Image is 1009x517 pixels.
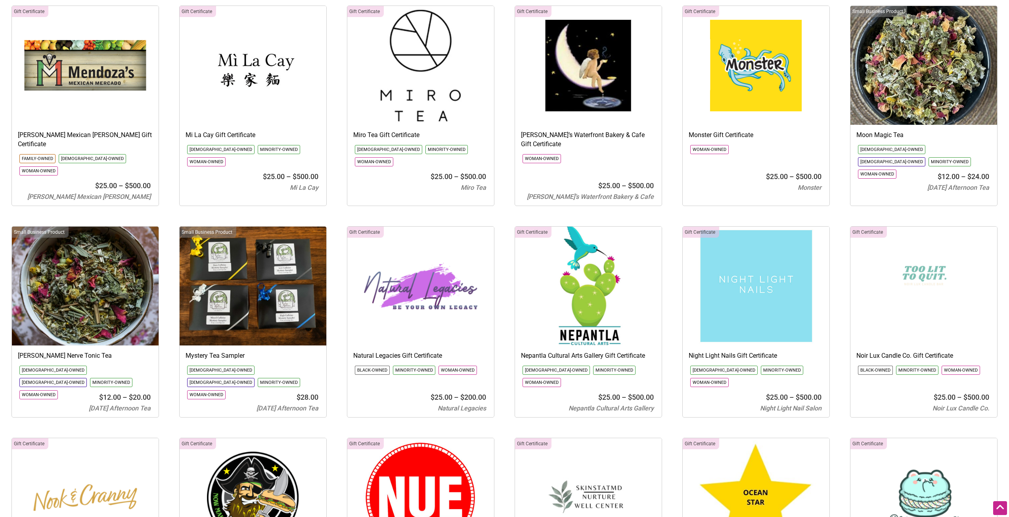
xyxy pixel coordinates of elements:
[789,393,794,401] span: –
[789,172,794,181] span: –
[393,366,435,375] li: Click to show only this community
[19,154,56,163] li: Click to show only this community
[683,6,829,125] img: Ugly Baby Gift Certificate
[515,438,551,449] div: Click to show only this category
[523,154,561,163] li: Click to show only this community
[438,366,477,375] li: Click to show only this community
[258,145,300,154] li: Click to show only this community
[523,366,590,375] li: Click to show only this community
[598,181,620,190] bdi: 25.00
[593,366,636,375] li: Click to show only this community
[353,131,488,139] h3: Miro Tea Gift Certificate
[187,157,226,166] li: Click to show only this community
[515,6,551,17] div: Click to show only this category
[187,390,226,399] li: Click to show only this community
[934,393,955,401] bdi: 25.00
[19,378,87,387] li: Click to show only this community
[186,131,320,139] h3: Mi La Cay Gift Certificate
[796,172,800,181] span: $
[798,184,821,191] span: Monster
[766,393,770,401] span: $
[187,378,255,387] li: Click to show only this community
[425,145,468,154] li: Click to show only this community
[89,404,151,412] span: [DATE] Afternoon Tea
[187,366,255,375] li: Click to show only this community
[258,378,300,387] li: Click to show only this community
[967,172,989,181] bdi: 24.00
[628,181,654,190] bdi: 500.00
[180,438,216,449] div: Click to show only this category
[431,393,435,401] span: $
[929,157,971,166] li: Click to show only this community
[257,404,318,412] span: [DATE] Afternoon Tea
[99,393,103,401] span: $
[796,393,821,401] bdi: 500.00
[683,227,829,345] img: Night Light Nails Gift certificates
[59,154,126,163] li: Click to show only this community
[858,170,896,179] li: Click to show only this community
[119,181,123,190] span: –
[355,157,393,166] li: Click to show only this community
[598,393,602,401] span: $
[180,227,326,345] img: Friday Afternoon Tea Mystery Tea Sampler
[927,184,989,191] span: [DATE] Afternoon Tea
[460,172,486,181] bdi: 500.00
[454,172,459,181] span: –
[12,6,159,125] img: Mendoza's Mexican Mercado logo
[125,181,151,190] bdi: 500.00
[963,393,989,401] bdi: 500.00
[515,227,551,238] div: Click to show only this category
[454,393,459,401] span: –
[460,172,464,181] span: $
[957,393,962,401] span: –
[460,393,464,401] span: $
[290,184,318,191] span: Mi La Cay
[766,172,770,181] span: $
[683,227,719,238] div: Click to show only this category
[628,393,654,401] bdi: 500.00
[622,393,626,401] span: –
[431,172,452,181] bdi: 25.00
[263,172,267,181] span: $
[95,181,117,190] bdi: 25.00
[598,181,602,190] span: $
[527,193,654,200] span: [PERSON_NAME]’s Waterfront Bakery & Cafe
[19,366,87,375] li: Click to show only this community
[129,393,133,401] span: $
[796,172,821,181] bdi: 500.00
[90,378,132,387] li: Click to show only this community
[27,193,151,200] span: [PERSON_NAME] Mexican [PERSON_NAME]
[858,366,893,375] li: Click to show only this community
[690,145,729,154] li: Click to show only this community
[569,404,654,412] span: Nepantla Cultural Arts Gallery
[850,227,997,345] img: Noir Lux Candle Co.
[796,393,800,401] span: $
[938,172,959,181] bdi: 12.00
[180,6,326,125] img: mi la cay gift certificates
[896,366,938,375] li: Click to show only this community
[850,6,997,125] img: Friday Afternoon Tea Moon Magic
[622,181,626,190] span: –
[297,393,301,401] span: $
[438,404,486,412] span: Natural Legacies
[180,6,216,17] div: Click to show only this category
[99,393,121,401] bdi: 12.00
[766,393,788,401] bdi: 25.00
[129,393,151,401] bdi: 20.00
[293,172,297,181] span: $
[286,172,291,181] span: –
[431,393,452,401] bdi: 25.00
[858,145,925,154] li: Click to show only this community
[18,131,153,149] h3: [PERSON_NAME] Mexican [PERSON_NAME] Gift Certificate
[293,172,318,181] bdi: 500.00
[187,145,255,154] li: Click to show only this community
[521,351,656,360] h3: Nepantla Cultural Arts Gallery Gift Certificate
[347,438,384,449] div: Click to show only this category
[12,227,69,238] div: Click to show only this category
[123,393,127,401] span: –
[850,438,887,449] div: Click to show only this category
[347,227,384,238] div: Click to show only this category
[690,366,758,375] li: Click to show only this community
[125,181,129,190] span: $
[431,172,435,181] span: $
